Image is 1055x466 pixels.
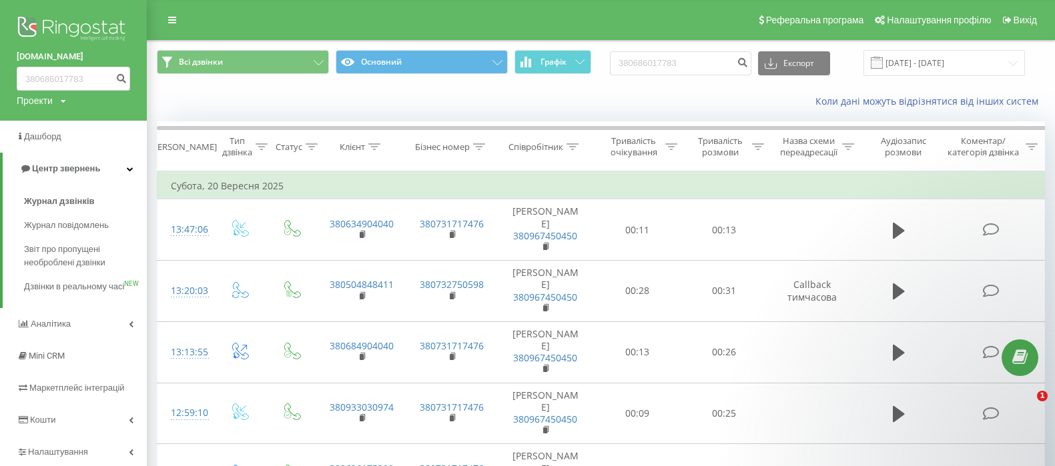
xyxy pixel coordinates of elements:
div: Проекти [17,94,53,107]
span: Центр звернень [32,163,100,173]
span: 1 [1037,391,1048,401]
div: 13:13:55 [171,339,200,365]
a: Звіт про пропущені необроблені дзвінки [24,237,147,275]
img: Ringostat logo [17,13,130,47]
a: 380967450450 [513,229,577,242]
span: Реферальна програма [766,15,864,25]
td: 00:11 [594,199,681,261]
span: Журнал повідомлень [24,219,109,232]
a: Журнал повідомлень [24,213,147,237]
div: Тривалість очікування [606,135,662,158]
div: Статус [276,141,302,153]
span: Вихід [1014,15,1037,25]
a: 380504848411 [330,278,394,291]
div: Тип дзвінка [222,135,252,158]
a: Дзвінки в реальному часіNEW [24,275,147,299]
div: 12:59:10 [171,400,200,426]
a: 380967450450 [513,351,577,364]
span: Mini CRM [29,351,65,361]
td: 00:13 [594,321,681,383]
td: 00:31 [681,261,767,322]
span: Маркетплейс інтеграцій [29,383,125,393]
td: 00:25 [681,383,767,444]
td: [PERSON_NAME] [496,261,593,322]
button: Всі дзвінки [157,50,329,74]
td: 00:26 [681,321,767,383]
div: Аудіозапис розмови [869,135,938,158]
input: Пошук за номером [17,67,130,91]
a: 380732750598 [420,278,484,291]
a: Центр звернень [3,153,147,185]
td: Субота, 20 Вересня 2025 [157,173,1045,199]
a: [DOMAIN_NAME] [17,50,130,63]
td: [PERSON_NAME] [496,321,593,383]
span: Аналiтика [31,319,71,329]
div: 13:20:03 [171,278,200,304]
a: 380731717476 [420,217,484,230]
span: Дзвінки в реальному часі [24,280,124,293]
a: 380967450450 [513,413,577,425]
input: Пошук за номером [610,51,751,75]
span: Кошти [30,415,55,425]
button: Графік [514,50,591,74]
td: [PERSON_NAME] [496,199,593,261]
div: Коментар/категорія дзвінка [944,135,1022,158]
span: Дашборд [24,131,61,141]
button: Основний [336,50,508,74]
a: Коли дані можуть відрізнятися вiд інших систем [815,95,1045,107]
div: Назва схеми переадресації [779,135,839,158]
a: 380634904040 [330,217,394,230]
a: Журнал дзвінків [24,189,147,213]
span: Налаштування профілю [887,15,991,25]
a: 380731717476 [420,339,484,352]
div: 13:47:06 [171,217,200,243]
button: Експорт [758,51,830,75]
span: Графік [541,57,567,67]
a: 380933030974 [330,401,394,413]
div: [PERSON_NAME] [149,141,217,153]
div: Клієнт [340,141,365,153]
a: 380684904040 [330,339,394,352]
div: Бізнес номер [415,141,470,153]
span: Всі дзвінки [179,57,223,67]
span: Журнал дзвінків [24,195,95,208]
div: Тривалість розмови [693,135,749,158]
div: Співробітник [508,141,563,153]
td: 00:28 [594,261,681,322]
td: 00:13 [681,199,767,261]
td: [PERSON_NAME] [496,383,593,444]
iframe: Intercom live chat [1010,391,1042,423]
td: 00:09 [594,383,681,444]
td: Callback тимчасова [767,261,857,322]
span: Звіт про пропущені необроблені дзвінки [24,243,140,269]
a: 380731717476 [420,401,484,413]
a: 380967450450 [513,291,577,303]
span: Налаштування [28,447,88,457]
